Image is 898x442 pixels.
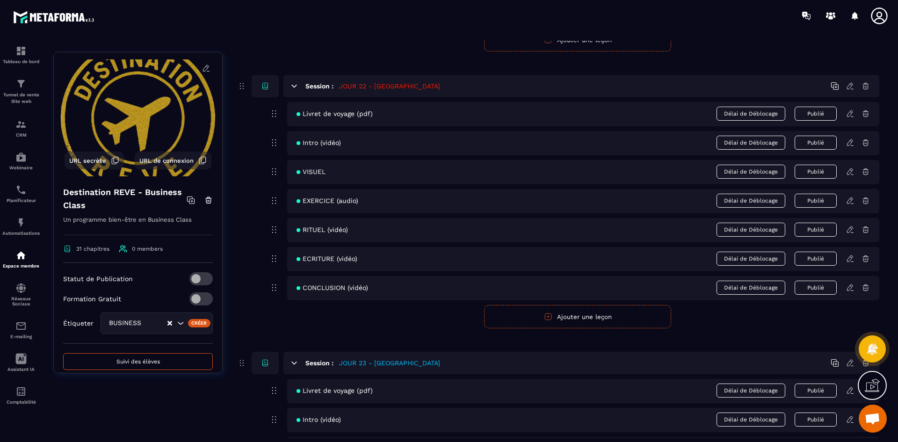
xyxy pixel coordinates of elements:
[132,246,163,252] span: 0 members
[339,358,440,368] h5: JOUR 23 - [GEOGRAPHIC_DATA]
[717,136,785,150] span: Délai de Déblocage
[2,210,40,243] a: automationsautomationsAutomatisations
[2,59,40,64] p: Tableau de bord
[69,157,106,164] span: URL secrète
[717,165,785,179] span: Délai de Déblocage
[2,399,40,405] p: Comptabilité
[484,305,671,328] button: Ajouter une leçon
[297,387,373,394] span: Livret de voyage (pdf)
[107,318,143,328] span: BUSINESS
[717,223,785,237] span: Délai de Déblocage
[2,132,40,138] p: CRM
[717,107,785,121] span: Délai de Déblocage
[63,186,187,212] h4: Destination REVE - Business Class
[2,367,40,372] p: Assistant IA
[2,177,40,210] a: schedulerschedulerPlanificateur
[15,45,27,57] img: formation
[65,152,124,169] button: URL secrète
[305,359,333,367] h6: Session :
[2,71,40,112] a: formationformationTunnel de vente Site web
[297,255,357,262] span: ECRITURE (vidéo)
[2,346,40,379] a: Assistant IA
[297,284,368,291] span: CONCLUSION (vidéo)
[795,136,837,150] button: Publié
[795,413,837,427] button: Publié
[297,197,358,204] span: EXERCICE (audio)
[2,263,40,268] p: Espace membre
[2,145,40,177] a: automationsautomationsWebinaire
[61,59,215,176] img: background
[15,250,27,261] img: automations
[717,194,785,208] span: Délai de Déblocage
[15,184,27,196] img: scheduler
[63,319,94,327] p: Étiqueter
[76,246,109,252] span: 31 chapitres
[2,275,40,313] a: social-networksocial-networkRéseaux Sociaux
[2,379,40,412] a: accountantaccountantComptabilité
[795,384,837,398] button: Publié
[15,320,27,332] img: email
[15,119,27,130] img: formation
[116,358,160,365] span: Suivi des élèves
[188,319,211,327] div: Créer
[101,312,213,334] div: Search for option
[15,152,27,163] img: automations
[297,168,326,175] span: VISUEL
[63,295,121,303] p: Formation Gratuit
[143,318,167,328] input: Search for option
[717,384,785,398] span: Délai de Déblocage
[2,334,40,339] p: E-mailing
[2,231,40,236] p: Automatisations
[63,214,213,235] p: Un programme bien-être en Business Class
[795,223,837,237] button: Publié
[15,283,27,294] img: social-network
[795,281,837,295] button: Publié
[795,165,837,179] button: Publié
[297,110,373,117] span: Livret de voyage (pdf)
[297,416,341,423] span: Intro (vidéo)
[2,296,40,306] p: Réseaux Sociaux
[63,275,133,283] p: Statut de Publication
[2,313,40,346] a: emailemailE-mailing
[2,38,40,71] a: formationformationTableau de bord
[795,107,837,121] button: Publié
[339,81,440,91] h5: JOUR 22 - [GEOGRAPHIC_DATA]
[63,353,213,370] button: Suivi des élèves
[305,82,333,90] h6: Session :
[2,92,40,105] p: Tunnel de vente Site web
[13,8,97,26] img: logo
[2,112,40,145] a: formationformationCRM
[717,413,785,427] span: Délai de Déblocage
[717,252,785,266] span: Délai de Déblocage
[795,252,837,266] button: Publié
[859,405,887,433] div: Ouvrir le chat
[297,139,341,146] span: Intro (vidéo)
[2,198,40,203] p: Planificateur
[139,157,194,164] span: URL de connexion
[15,386,27,397] img: accountant
[2,243,40,275] a: automationsautomationsEspace membre
[167,320,172,327] button: Clear Selected
[15,78,27,89] img: formation
[795,194,837,208] button: Publié
[135,152,211,169] button: URL de connexion
[15,217,27,228] img: automations
[2,165,40,170] p: Webinaire
[717,281,785,295] span: Délai de Déblocage
[297,226,348,233] span: RITUEL (vidéo)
